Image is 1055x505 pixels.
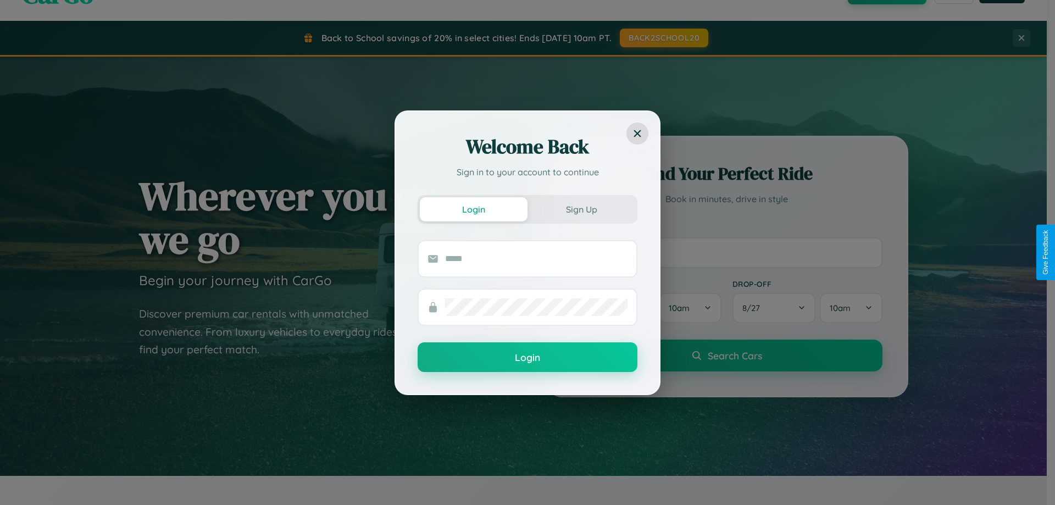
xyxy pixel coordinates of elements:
[420,197,527,221] button: Login
[418,342,637,372] button: Login
[418,134,637,160] h2: Welcome Back
[527,197,635,221] button: Sign Up
[418,165,637,179] p: Sign in to your account to continue
[1042,230,1050,275] div: Give Feedback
